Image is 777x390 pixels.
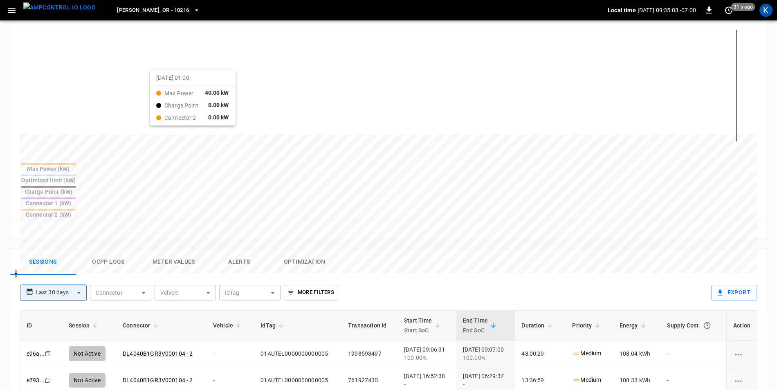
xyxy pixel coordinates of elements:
[608,6,636,14] p: Local time
[759,4,773,17] div: profile-icon
[272,249,337,275] button: Optimization
[572,321,602,330] span: Priority
[117,6,189,15] span: [PERSON_NAME], OR - 10216
[207,249,272,275] button: Alerts
[20,311,62,341] th: ID
[23,2,96,13] img: ampcontrol.io logo
[76,249,141,275] button: Ocpp logs
[10,249,76,275] button: Sessions
[733,376,750,384] div: charging session options
[620,321,649,330] span: Energy
[404,316,432,335] div: Start Time
[638,6,696,14] p: [DATE] 09:35:03 -07:00
[123,321,161,330] span: Connector
[284,285,338,300] button: More Filters
[726,311,757,341] th: Action
[731,3,755,11] span: 31 s ago
[733,350,750,358] div: charging session options
[69,321,100,330] span: Session
[722,4,735,17] button: set refresh interval
[141,249,207,275] button: Meter Values
[341,311,397,341] th: Transaction Id
[260,321,286,330] span: IdTag
[463,325,488,335] p: End SoC
[700,318,714,333] button: The cost of your charging session based on your supply rates
[114,2,203,18] button: [PERSON_NAME], OR - 10216
[711,285,757,300] button: Export
[213,321,244,330] span: Vehicle
[36,285,87,300] div: Last 30 days
[667,318,720,333] div: Supply Cost
[463,316,488,335] div: End Time
[521,321,555,330] span: Duration
[404,325,432,335] p: Start SoC
[404,316,443,335] span: Start TimeStart SoC
[463,316,499,335] span: End TimeEnd SoC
